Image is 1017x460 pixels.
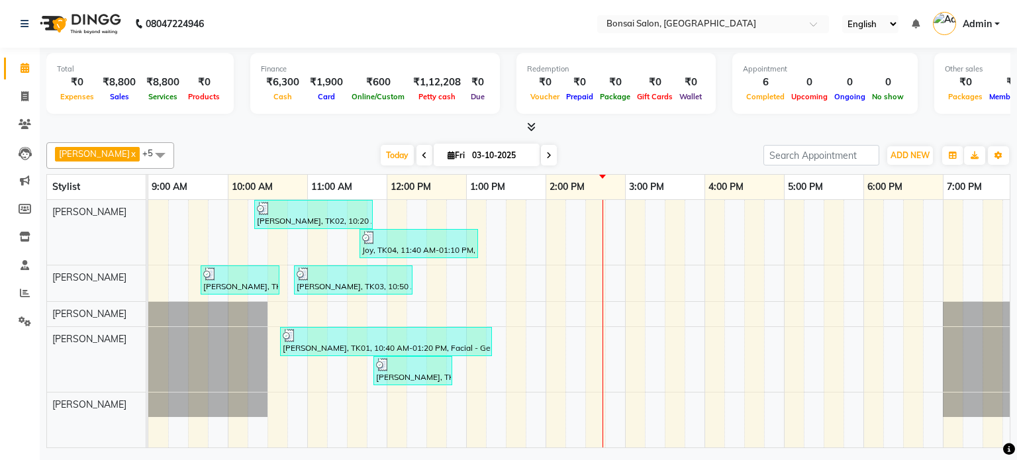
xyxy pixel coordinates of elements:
[634,75,676,90] div: ₹0
[361,231,477,256] div: Joy, TK04, 11:40 AM-01:10 PM, Men's- Haircut
[148,177,191,197] a: 9:00 AM
[381,145,414,165] span: Today
[228,177,276,197] a: 10:00 AM
[202,267,278,293] div: [PERSON_NAME], TK01, 09:40 AM-10:40 AM, [DEMOGRAPHIC_DATA] Pedicure - Alga Fondue
[743,64,907,75] div: Appointment
[626,177,667,197] a: 3:00 PM
[864,177,906,197] a: 6:00 PM
[97,75,141,90] div: ₹8,800
[315,92,338,101] span: Card
[415,92,459,101] span: Petty cash
[597,92,634,101] span: Package
[59,148,130,159] span: [PERSON_NAME]
[52,333,126,345] span: [PERSON_NAME]
[887,146,933,165] button: ADD NEW
[527,64,705,75] div: Redemption
[261,64,489,75] div: Finance
[743,75,788,90] div: 6
[444,150,468,160] span: Fri
[52,308,126,320] span: [PERSON_NAME]
[831,92,869,101] span: Ongoing
[348,92,408,101] span: Online/Custom
[281,329,491,354] div: [PERSON_NAME], TK01, 10:40 AM-01:20 PM, Facial - Gensyl Ginger & Walnut ,Men's Manicure - Alga Fo...
[933,12,956,35] img: Admin
[348,75,408,90] div: ₹600
[963,17,992,31] span: Admin
[785,177,826,197] a: 5:00 PM
[527,92,563,101] span: Voucher
[788,75,831,90] div: 0
[107,92,132,101] span: Sales
[261,75,305,90] div: ₹6,300
[546,177,588,197] a: 2:00 PM
[869,75,907,90] div: 0
[185,75,223,90] div: ₹0
[788,92,831,101] span: Upcoming
[467,177,508,197] a: 1:00 PM
[527,75,563,90] div: ₹0
[375,358,451,383] div: [PERSON_NAME], TK02, 11:50 AM-12:50 PM, [DEMOGRAPHIC_DATA] Threading - Eyebrows
[308,177,356,197] a: 11:00 AM
[869,92,907,101] span: No show
[467,92,488,101] span: Due
[142,148,163,158] span: +5
[891,150,930,160] span: ADD NEW
[945,92,986,101] span: Packages
[34,5,124,42] img: logo
[944,177,985,197] a: 7:00 PM
[387,177,434,197] a: 12:00 PM
[305,75,348,90] div: ₹1,900
[130,148,136,159] a: x
[563,92,597,101] span: Prepaid
[295,267,411,293] div: [PERSON_NAME], TK03, 10:50 AM-12:20 PM, Men's- Haircut
[634,92,676,101] span: Gift Cards
[141,75,185,90] div: ₹8,800
[57,75,97,90] div: ₹0
[466,75,489,90] div: ₹0
[52,271,126,283] span: [PERSON_NAME]
[146,5,204,42] b: 08047224946
[52,181,80,193] span: Stylist
[763,145,879,165] input: Search Appointment
[185,92,223,101] span: Products
[57,64,223,75] div: Total
[743,92,788,101] span: Completed
[256,202,371,227] div: [PERSON_NAME], TK02, 10:20 AM-11:50 AM, [DEMOGRAPHIC_DATA] Colour - Root Touchup (Zero Amm)
[831,75,869,90] div: 0
[52,206,126,218] span: [PERSON_NAME]
[408,75,466,90] div: ₹1,12,208
[468,146,534,165] input: 2025-10-03
[57,92,97,101] span: Expenses
[270,92,295,101] span: Cash
[676,92,705,101] span: Wallet
[597,75,634,90] div: ₹0
[145,92,181,101] span: Services
[945,75,986,90] div: ₹0
[52,398,126,410] span: [PERSON_NAME]
[676,75,705,90] div: ₹0
[705,177,747,197] a: 4:00 PM
[563,75,597,90] div: ₹0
